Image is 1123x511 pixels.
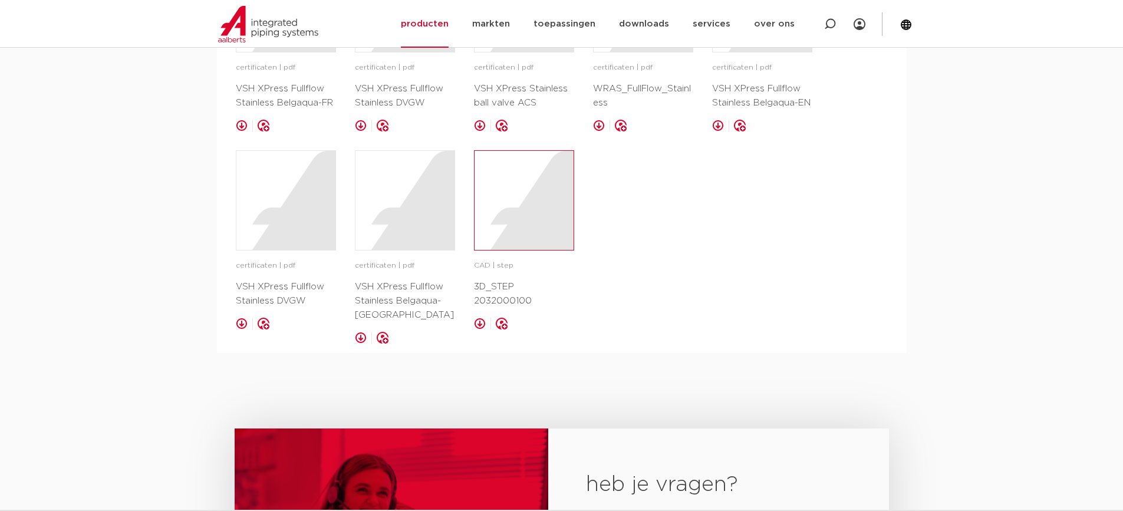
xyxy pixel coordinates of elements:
p: VSH XPress Fullflow Stainless Belgaqua-FR [236,82,336,110]
p: certificaten | pdf [236,62,336,74]
p: certificaten | pdf [355,62,455,74]
p: VSH XPress Stainless ball valve ACS [474,82,574,110]
p: certificaten | pdf [593,62,693,74]
p: certificaten | pdf [355,260,455,272]
p: certificaten | pdf [712,62,812,74]
p: VSH XPress Fullflow Stainless DVGW [236,280,336,308]
p: VSH XPress Fullflow Stainless DVGW [355,82,455,110]
p: certificaten | pdf [236,260,336,272]
p: VSH XPress Fullflow Stainless Belgaqua-EN [712,82,812,110]
p: WRAS_FullFlow_Stainless [593,82,693,110]
p: VSH XPress Fullflow Stainless Belgaqua-[GEOGRAPHIC_DATA] [355,280,455,322]
p: CAD | step [474,260,574,272]
p: certificaten | pdf [474,62,574,74]
p: 3D_STEP 2032000100 [474,280,574,308]
h2: heb je vragen? [586,471,851,499]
